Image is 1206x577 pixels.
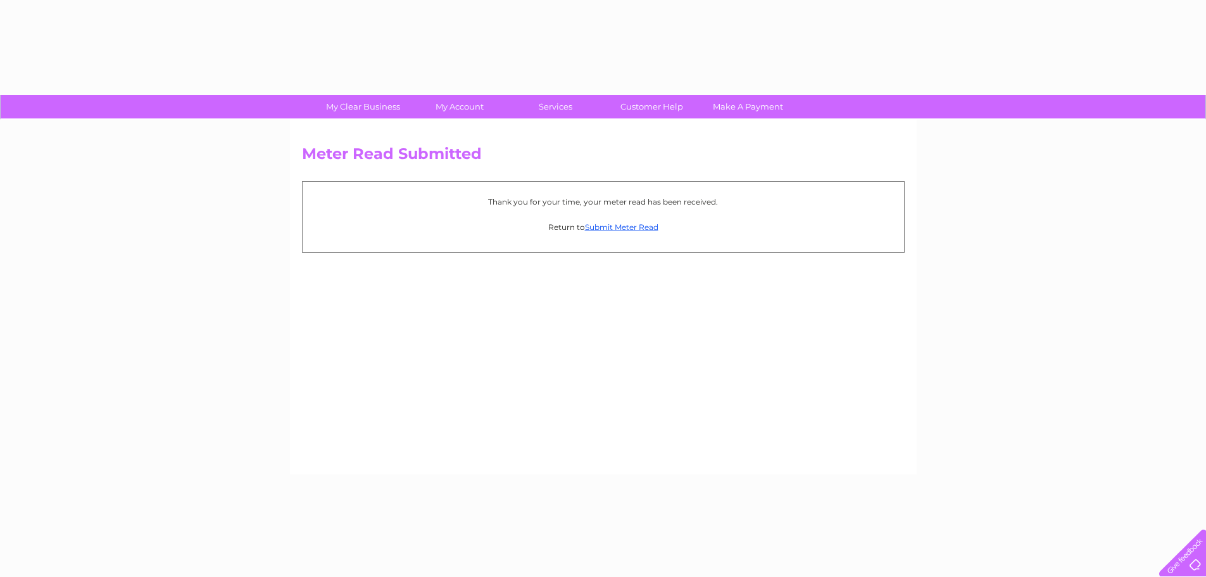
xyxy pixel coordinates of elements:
[696,95,800,118] a: Make A Payment
[407,95,512,118] a: My Account
[309,196,898,208] p: Thank you for your time, your meter read has been received.
[600,95,704,118] a: Customer Help
[302,145,905,169] h2: Meter Read Submitted
[503,95,608,118] a: Services
[585,222,658,232] a: Submit Meter Read
[309,221,898,233] p: Return to
[311,95,415,118] a: My Clear Business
